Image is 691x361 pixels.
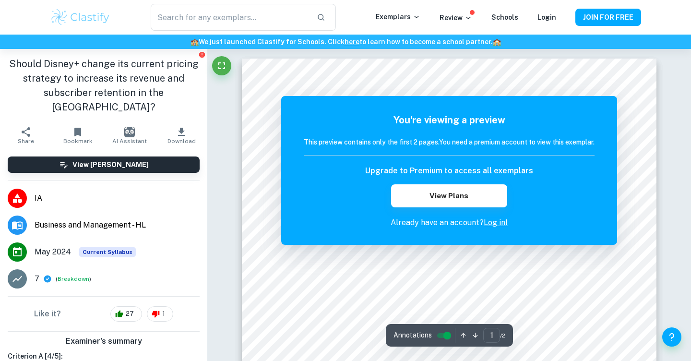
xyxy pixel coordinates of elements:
span: Bookmark [63,138,93,144]
h6: We just launched Clastify for Schools. Click to learn how to become a school partner. [2,36,689,47]
div: 27 [110,306,142,322]
button: Fullscreen [212,56,231,75]
h6: Like it? [34,308,61,320]
button: AI Assistant [104,122,155,149]
button: View Plans [391,184,507,207]
span: Download [167,138,196,144]
span: Annotations [393,330,432,340]
button: Bookmark [52,122,104,149]
span: Current Syllabus [79,247,136,257]
span: 🏫 [191,38,199,46]
span: 27 [120,309,139,319]
button: Help and Feedback [662,327,681,347]
span: May 2024 [35,246,71,258]
p: Review [440,12,472,23]
p: Exemplars [376,12,420,22]
h6: This preview contains only the first 2 pages. You need a premium account to view this exemplar. [304,137,595,147]
button: View [PERSON_NAME] [8,156,200,173]
button: Breakdown [58,275,89,283]
span: / 2 [500,331,505,340]
div: This exemplar is based on the current syllabus. Feel free to refer to it for inspiration/ideas wh... [79,247,136,257]
span: Business and Management - HL [35,219,200,231]
h6: Examiner's summary [4,336,203,347]
h6: Upgrade to Premium to access all exemplars [365,165,533,177]
span: AI Assistant [112,138,147,144]
a: here [345,38,359,46]
span: Share [18,138,34,144]
img: Clastify logo [50,8,111,27]
a: Log in! [484,218,508,227]
button: Download [155,122,207,149]
p: Already have an account? [304,217,595,229]
a: Login [537,13,556,21]
span: 🏫 [493,38,501,46]
button: JOIN FOR FREE [575,9,641,26]
h6: View [PERSON_NAME] [72,159,149,170]
a: Schools [491,13,518,21]
p: 7 [35,273,39,285]
button: Report issue [198,51,205,58]
div: 1 [147,306,173,322]
input: Search for any exemplars... [151,4,309,31]
img: AI Assistant [124,127,135,137]
span: ( ) [56,275,91,284]
span: 1 [157,309,170,319]
span: IA [35,193,200,204]
h5: You're viewing a preview [304,113,595,127]
h1: Should Disney+ change its current pricing strategy to increase its revenue and subscriber retenti... [8,57,200,114]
